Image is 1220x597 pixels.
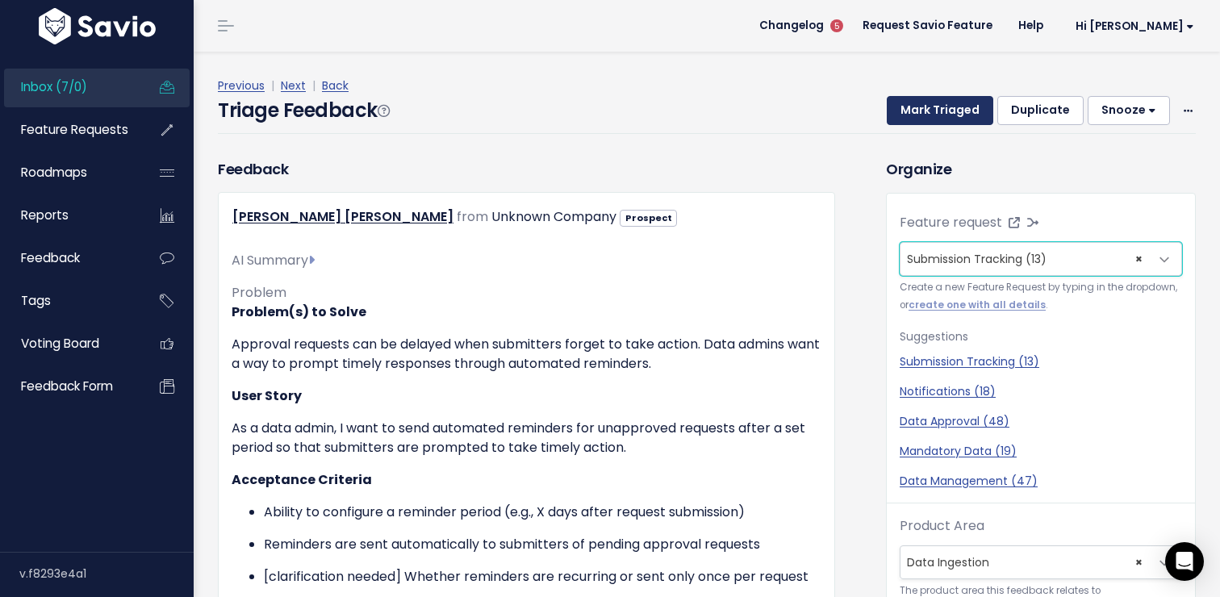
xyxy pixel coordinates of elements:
[900,353,1182,370] a: Submission Tracking (13)
[900,473,1182,490] a: Data Management (47)
[264,567,821,587] p: [clarification needed] Whether reminders are recurring or sent only once per request
[232,419,821,457] p: As a data admin, I want to send automated reminders for unapproved requests after a set period so...
[4,197,134,234] a: Reports
[218,96,389,125] h4: Triage Feedback
[625,211,672,224] strong: Prospect
[218,77,265,94] a: Previous
[268,77,278,94] span: |
[309,77,319,94] span: |
[900,413,1182,430] a: Data Approval (48)
[264,503,821,522] p: Ability to configure a reminder period (e.g., X days after request submission)
[830,19,843,32] span: 5
[232,335,821,374] p: Approval requests can be delayed when submitters forget to take action. Data admins want a way to...
[21,207,69,223] span: Reports
[1056,14,1207,39] a: Hi [PERSON_NAME]
[21,164,87,181] span: Roadmaps
[907,251,1047,267] span: Submission Tracking (13)
[4,69,134,106] a: Inbox (7/0)
[886,158,1196,180] h3: Organize
[21,78,87,95] span: Inbox (7/0)
[232,207,453,226] a: [PERSON_NAME] [PERSON_NAME]
[21,121,128,138] span: Feature Requests
[1005,14,1056,38] a: Help
[1088,96,1170,125] button: Snooze
[491,206,616,229] div: Unknown Company
[264,535,821,554] p: Reminders are sent automatically to submitters of pending approval requests
[900,545,1182,579] span: Data Ingestion
[19,553,194,595] div: v.f8293e4a1
[232,251,315,269] span: AI Summary
[232,303,366,321] strong: Problem(s) to Solve
[900,383,1182,400] a: Notifications (18)
[900,516,984,536] label: Product Area
[1076,20,1194,32] span: Hi [PERSON_NAME]
[457,207,488,226] span: from
[909,298,1046,311] a: create one with all details
[900,213,1002,232] label: Feature request
[218,158,288,180] h3: Feedback
[759,20,824,31] span: Changelog
[997,96,1084,125] button: Duplicate
[35,8,160,44] img: logo-white.9d6f32f41409.svg
[4,325,134,362] a: Voting Board
[4,368,134,405] a: Feedback form
[4,111,134,148] a: Feature Requests
[232,386,302,405] strong: User Story
[850,14,1005,38] a: Request Savio Feature
[4,240,134,277] a: Feedback
[1135,546,1143,578] span: ×
[900,327,1182,347] p: Suggestions
[1165,542,1204,581] div: Open Intercom Messenger
[322,77,349,94] a: Back
[900,279,1182,314] small: Create a new Feature Request by typing in the dropdown, or .
[4,282,134,319] a: Tags
[21,335,99,352] span: Voting Board
[21,378,113,395] span: Feedback form
[281,77,306,94] a: Next
[900,443,1182,460] a: Mandatory Data (19)
[4,154,134,191] a: Roadmaps
[21,249,80,266] span: Feedback
[1135,243,1143,275] span: ×
[232,470,372,489] strong: Acceptance Criteria
[21,292,51,309] span: Tags
[900,546,1149,578] span: Data Ingestion
[232,283,286,302] span: Problem
[887,96,993,125] button: Mark Triaged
